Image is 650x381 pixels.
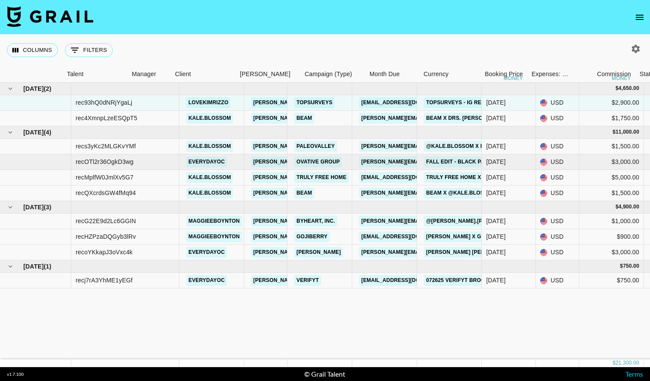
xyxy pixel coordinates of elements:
[23,203,44,211] span: [DATE]
[424,66,449,83] div: Currency
[532,66,569,83] div: Expenses: Remove Commission?
[424,216,598,227] a: @[PERSON_NAME].[PERSON_NAME] x [PERSON_NAME] Launch
[186,97,230,108] a: lovekimrizzo
[486,232,506,241] div: Jul '25
[424,188,613,199] a: Beam x @kale.blossom (Drs. [PERSON_NAME] & [PERSON_NAME])
[579,111,644,126] div: $1,750.00
[294,247,343,258] a: [PERSON_NAME]
[536,154,579,170] div: USD
[579,95,644,111] div: $2,900.00
[359,231,456,242] a: [EMAIL_ADDRESS][DOMAIN_NAME]
[359,188,500,199] a: [PERSON_NAME][EMAIL_ADDRESS][DOMAIN_NAME]
[76,189,136,197] div: recQXcrdsGW4fMq94
[359,113,500,124] a: [PERSON_NAME][EMAIL_ADDRESS][DOMAIN_NAME]
[359,247,500,258] a: [PERSON_NAME][EMAIL_ADDRESS][DOMAIN_NAME]
[186,172,233,183] a: kale.blossom
[365,66,419,83] div: Month Due
[612,359,615,367] div: $
[486,173,506,182] div: Aug '25
[251,216,392,227] a: [PERSON_NAME][EMAIL_ADDRESS][DOMAIN_NAME]
[44,84,51,93] span: ( 2 )
[294,113,314,124] a: Beam
[419,66,462,83] div: Currency
[424,141,615,152] a: @kale.blossom x Paleovalley Anniversary Sale Partnership
[23,128,44,137] span: [DATE]
[251,157,392,167] a: [PERSON_NAME][EMAIL_ADDRESS][DOMAIN_NAME]
[76,276,133,285] div: recj7rA3YhME1yEGf
[424,97,536,108] a: TopSurveys - IG Reel + Story - [DATE]
[625,370,643,378] a: Terms
[4,260,16,272] button: hide children
[424,157,497,167] a: Fall Edit - Black Pants
[251,188,392,199] a: [PERSON_NAME][EMAIL_ADDRESS][DOMAIN_NAME]
[4,126,16,138] button: hide children
[294,275,321,286] a: Verifyt
[579,186,644,201] div: $1,500.00
[76,98,132,107] div: rec93hQ0dNRjYgaLj
[186,247,227,258] a: everydayoc
[44,262,51,271] span: ( 1 )
[486,276,506,285] div: Jun '25
[76,157,134,166] div: recOTl2r36OgkD3wg
[186,231,242,242] a: maggieeboynton
[251,172,392,183] a: [PERSON_NAME][EMAIL_ADDRESS][DOMAIN_NAME]
[486,98,506,107] div: Sep '25
[76,173,134,182] div: recMplfW0JmlXv5G7
[579,139,644,154] div: $1,500.00
[631,9,648,26] button: open drawer
[294,231,330,242] a: GOJIBERRY
[486,157,506,166] div: Aug '25
[186,188,233,199] a: kale.blossom
[76,114,137,122] div: rec4XmnpLzeESQpT5
[251,113,392,124] a: [PERSON_NAME][EMAIL_ADDRESS][DOMAIN_NAME]
[171,66,236,83] div: Client
[597,66,631,83] div: Commission
[620,263,623,270] div: $
[251,275,392,286] a: [PERSON_NAME][EMAIL_ADDRESS][DOMAIN_NAME]
[424,172,644,183] a: Truly Free Home x @kale.blossom -- Laundry Wash & Dishwasher Liquid
[294,157,342,167] a: Ovative Group
[251,231,392,242] a: [PERSON_NAME][EMAIL_ADDRESS][DOMAIN_NAME]
[486,217,506,225] div: Jul '25
[127,66,171,83] div: Manager
[536,95,579,111] div: USD
[503,76,523,81] div: money
[359,97,456,108] a: [EMAIL_ADDRESS][DOMAIN_NAME]
[186,157,227,167] a: everydayoc
[300,66,365,83] div: Campaign (Type)
[7,6,93,27] img: Grail Talent
[424,231,510,242] a: [PERSON_NAME] x Gojiberry
[618,85,639,92] div: 4,650.00
[294,97,335,108] a: TopSurveys
[579,273,644,288] div: $750.00
[294,141,337,152] a: Paleovalley
[615,128,639,136] div: 11,000.00
[240,66,290,83] div: [PERSON_NAME]
[76,142,136,150] div: recs3yKc2MLGKvYMf
[612,76,631,81] div: money
[612,128,615,136] div: $
[579,214,644,229] div: $1,000.00
[251,247,392,258] a: [PERSON_NAME][EMAIL_ADDRESS][DOMAIN_NAME]
[304,370,345,378] div: © Grail Talent
[579,245,644,260] div: $3,000.00
[359,172,456,183] a: [EMAIL_ADDRESS][DOMAIN_NAME]
[579,170,644,186] div: $5,000.00
[486,114,506,122] div: Sep '25
[44,128,51,137] span: ( 4 )
[175,66,191,83] div: Client
[359,141,500,152] a: [PERSON_NAME][EMAIL_ADDRESS][DOMAIN_NAME]
[236,66,300,83] div: Booker
[7,43,58,57] button: Select columns
[359,216,500,227] a: [PERSON_NAME][EMAIL_ADDRESS][DOMAIN_NAME]
[536,170,579,186] div: USD
[486,248,506,256] div: Jul '25
[305,66,352,83] div: Campaign (Type)
[424,247,557,258] a: [PERSON_NAME] [PERSON_NAME] Summer 2025
[186,275,227,286] a: everydayoc
[485,66,523,83] div: Booking Price
[251,141,392,152] a: [PERSON_NAME][EMAIL_ADDRESS][DOMAIN_NAME]
[536,229,579,245] div: USD
[186,113,233,124] a: kale.blossom
[23,84,44,93] span: [DATE]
